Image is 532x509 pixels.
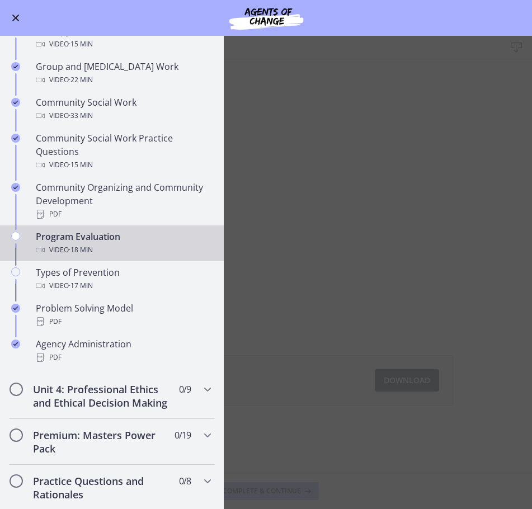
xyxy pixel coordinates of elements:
h2: Unit 4: Professional Ethics and Ethical Decision Making [33,383,170,409]
i: Completed [11,183,20,192]
div: Community Social Work [36,96,210,122]
div: Community Organizing and Community Development [36,181,210,221]
span: · 15 min [69,158,93,172]
div: Program Evaluation [36,230,210,257]
span: · 33 min [69,109,93,122]
div: Therapy Theories Questions [36,24,210,51]
div: Community Social Work Practice Questions [36,131,210,172]
div: Video [36,37,210,51]
span: 0 / 9 [179,383,191,396]
h2: Practice Questions and Rationales [33,474,170,501]
div: Group and [MEDICAL_DATA] Work [36,60,210,87]
h2: Premium: Masters Power Pack [33,428,170,455]
span: · 18 min [69,243,93,257]
div: Video [36,243,210,257]
div: PDF [36,315,210,328]
button: Enable menu [9,11,22,25]
div: Agency Administration [36,337,210,364]
span: · 22 min [69,73,93,87]
i: Completed [11,98,20,107]
div: Video [36,109,210,122]
span: · 17 min [69,279,93,293]
div: Types of Prevention [36,266,210,293]
div: PDF [36,351,210,364]
img: Agents of Change [199,4,333,31]
i: Completed [11,62,20,71]
span: · 15 min [69,37,93,51]
span: 0 / 8 [179,474,191,488]
div: Video [36,158,210,172]
div: Problem Solving Model [36,301,210,328]
span: 0 / 19 [175,428,191,442]
div: Video [36,279,210,293]
i: Completed [11,340,20,348]
i: Completed [11,134,20,143]
i: Completed [11,304,20,313]
div: PDF [36,208,210,221]
div: Video [36,73,210,87]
